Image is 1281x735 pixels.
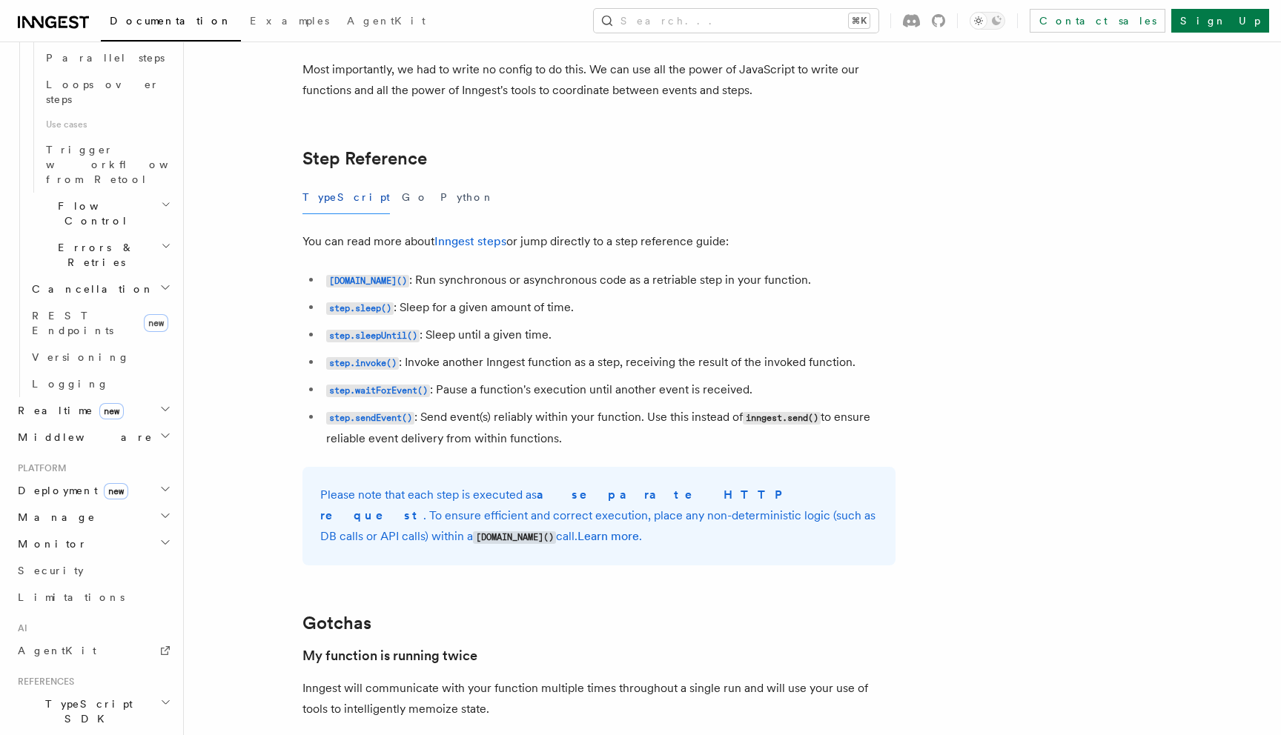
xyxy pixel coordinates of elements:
[110,15,232,27] span: Documentation
[32,378,109,390] span: Logging
[347,15,426,27] span: AgentKit
[326,357,399,370] code: step.invoke()
[302,148,427,169] a: Step Reference
[302,613,371,633] a: Gotchas
[26,240,161,270] span: Errors & Retries
[338,4,434,40] a: AgentKit
[12,622,27,634] span: AI
[12,462,67,474] span: Platform
[12,397,174,424] button: Realtimenew
[101,4,241,41] a: Documentation
[12,403,124,418] span: Realtime
[302,181,390,214] button: TypeScript
[40,136,174,193] a: Trigger workflows from Retool
[12,430,153,445] span: Middleware
[12,557,174,584] a: Security
[302,645,477,666] a: My function is running twice
[322,352,896,373] li: : Invoke another Inngest function as a step, receiving the result of the invoked function.
[12,676,74,688] span: References
[326,302,394,315] code: step.sleep()
[32,351,130,363] span: Versioning
[302,59,896,101] p: Most importantly, we had to write no config to do this. We can use all the power of JavaScript to...
[12,584,174,611] a: Limitations
[40,71,174,113] a: Loops over steps
[12,637,174,664] a: AgentKit
[1030,9,1165,33] a: Contact sales
[26,302,174,344] a: REST Endpointsnew
[46,79,159,105] span: Loops over steps
[144,314,168,332] span: new
[18,565,84,576] span: Security
[26,370,174,397] a: Logging
[40,44,174,71] a: Parallel steps
[18,591,125,603] span: Limitations
[326,327,420,342] a: step.sleepUntil()
[743,412,821,425] code: inngest.send()
[434,234,506,248] a: Inngest steps
[12,696,160,726] span: TypeScript SDK
[241,4,338,40] a: Examples
[250,15,329,27] span: Examples
[326,275,409,287] code: [DOMAIN_NAME]()
[18,645,96,656] span: AgentKit
[322,297,896,319] li: : Sleep for a given amount of time.
[326,330,420,342] code: step.sleepUntil()
[320,488,792,522] strong: a separate HTTP request
[473,531,556,544] code: [DOMAIN_NAME]()
[12,477,174,504] button: Deploymentnew
[99,403,124,419] span: new
[12,691,174,732] button: TypeScript SDK
[26,282,154,296] span: Cancellation
[970,12,1005,30] button: Toggle dark mode
[26,234,174,276] button: Errors & Retries
[577,529,639,543] a: Learn more
[326,300,394,314] a: step.sleep()
[1171,9,1269,33] a: Sign Up
[26,193,174,234] button: Flow Control
[302,231,896,252] p: You can read more about or jump directly to a step reference guide:
[326,412,414,425] code: step.sendEvent()
[26,344,174,370] a: Versioning
[40,113,174,136] span: Use cases
[322,325,896,346] li: : Sleep until a given time.
[32,310,113,336] span: REST Endpoints
[104,483,128,499] span: new
[302,678,896,719] p: Inngest will communicate with your function multiple times throughout a single run and will use y...
[12,483,128,498] span: Deployment
[12,424,174,450] button: Middleware
[26,276,174,302] button: Cancellation
[46,144,209,185] span: Trigger workflows from Retool
[402,181,428,214] button: Go
[46,52,165,64] span: Parallel steps
[326,385,430,397] code: step.waitForEvent()
[594,9,878,33] button: Search...⌘K
[12,510,96,525] span: Manage
[12,531,174,557] button: Monitor
[326,273,409,287] a: [DOMAIN_NAME]()
[320,485,878,548] p: Please note that each step is executed as . To ensure efficient and correct execution, place any ...
[12,536,87,551] span: Monitor
[326,355,399,369] a: step.invoke()
[322,270,896,291] li: : Run synchronous or asynchronous code as a retriable step in your function.
[326,382,430,396] a: step.waitForEvent()
[326,410,414,424] a: step.sendEvent()
[849,13,870,28] kbd: ⌘K
[440,181,494,214] button: Python
[322,407,896,449] li: : Send event(s) reliably within your function. Use this instead of to ensure reliable event deliv...
[26,199,161,228] span: Flow Control
[12,504,174,531] button: Manage
[322,379,896,401] li: : Pause a function's execution until another event is received.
